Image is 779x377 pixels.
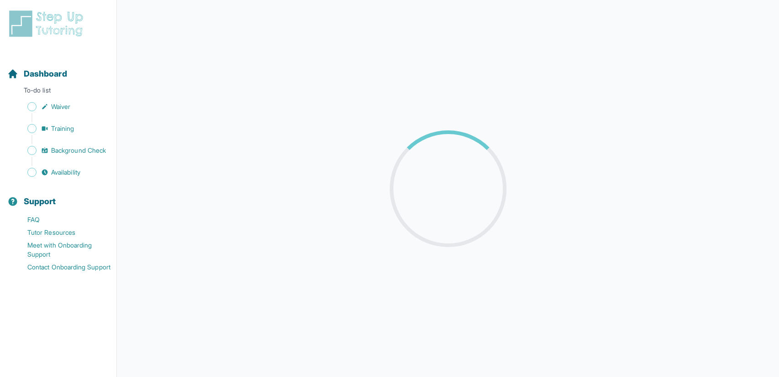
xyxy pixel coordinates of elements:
[7,166,116,179] a: Availability
[7,261,116,274] a: Contact Onboarding Support
[7,122,116,135] a: Training
[7,226,116,239] a: Tutor Resources
[7,239,116,261] a: Meet with Onboarding Support
[4,181,113,212] button: Support
[51,146,106,155] span: Background Check
[24,67,67,80] span: Dashboard
[51,168,80,177] span: Availability
[7,9,89,38] img: logo
[7,144,116,157] a: Background Check
[24,195,56,208] span: Support
[4,53,113,84] button: Dashboard
[51,124,74,133] span: Training
[4,86,113,98] p: To-do list
[7,213,116,226] a: FAQ
[7,67,67,80] a: Dashboard
[7,100,116,113] a: Waiver
[51,102,70,111] span: Waiver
